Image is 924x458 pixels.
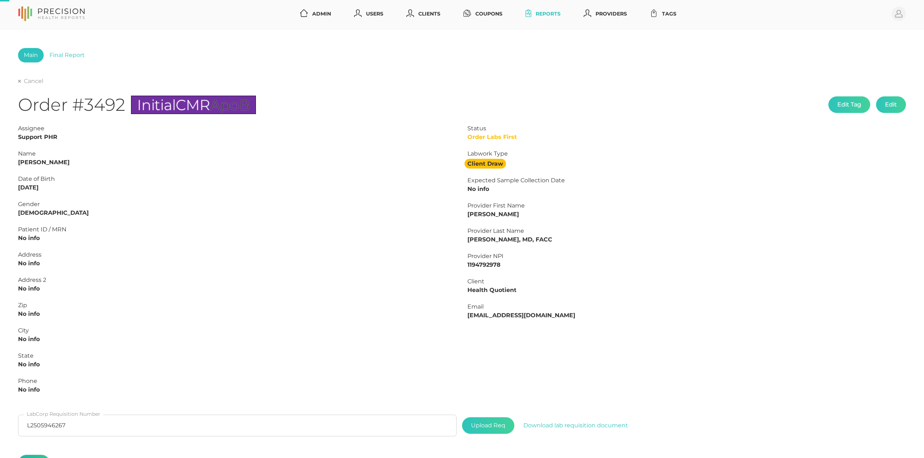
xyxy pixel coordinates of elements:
[18,124,457,133] div: Assignee
[467,227,906,235] div: Provider Last Name
[18,134,57,140] strong: Support PHR
[462,417,514,434] span: Upload Req
[137,96,176,114] span: Initial
[18,285,40,292] strong: No info
[467,201,906,210] div: Provider First Name
[467,261,501,268] strong: 1194792978
[18,78,43,85] a: Cancel
[467,211,519,218] strong: [PERSON_NAME]
[467,176,906,185] div: Expected Sample Collection Date
[404,7,443,21] a: Clients
[351,7,386,21] a: Users
[297,7,334,21] a: Admin
[18,250,457,259] div: Address
[18,361,40,368] strong: No info
[467,277,906,286] div: Client
[647,7,679,21] a: Tags
[18,149,457,158] div: Name
[18,184,39,191] strong: [DATE]
[18,235,40,241] strong: No info
[828,96,870,113] button: Edit Tag
[18,310,40,317] strong: No info
[44,48,91,62] a: Final Report
[467,287,517,293] strong: Health Quotient
[18,301,457,310] div: Zip
[18,209,89,216] strong: [DEMOGRAPHIC_DATA]
[461,7,505,21] a: Coupons
[467,312,575,319] strong: [EMAIL_ADDRESS][DOMAIN_NAME]
[467,124,906,133] div: Status
[467,149,906,158] div: Labwork Type
[876,96,906,113] button: Edit
[18,352,457,360] div: State
[18,386,40,393] strong: No info
[467,252,906,261] div: Provider NPI
[581,7,630,21] a: Providers
[465,159,506,169] strong: Client Draw
[18,175,457,183] div: Date of Birth
[18,377,457,385] div: Phone
[467,236,552,243] strong: [PERSON_NAME], MD, FACC
[18,200,457,209] div: Gender
[18,48,44,62] a: Main
[18,94,256,115] h1: Order #3492
[467,186,489,192] strong: No info
[210,96,250,114] span: ApoB
[176,96,210,114] span: CMR
[18,260,40,267] strong: No info
[467,134,517,140] span: Order Labs First
[18,336,40,343] strong: No info
[18,415,457,436] input: LabCorp Requisition Number
[18,276,457,284] div: Address 2
[523,7,563,21] a: Reports
[18,225,457,234] div: Patient ID / MRN
[18,159,70,166] strong: [PERSON_NAME]
[18,326,457,335] div: City
[514,417,637,434] button: Download lab requisition document
[467,302,906,311] div: Email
